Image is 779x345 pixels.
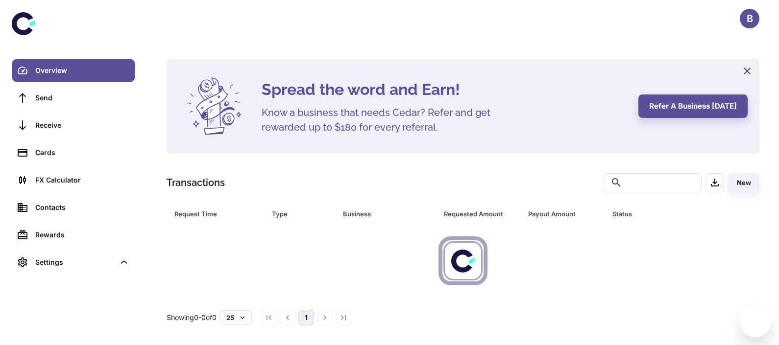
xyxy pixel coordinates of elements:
div: Settings [12,251,135,274]
h1: Transactions [167,175,225,190]
div: Rewards [35,230,129,240]
p: Showing 0-0 of 0 [167,312,217,323]
a: FX Calculator [12,168,135,192]
button: Refer a business [DATE] [638,94,748,118]
div: Payout Amount [528,207,588,221]
button: page 1 [298,310,314,325]
a: Rewards [12,223,135,247]
div: Send [35,92,129,103]
button: B [740,9,759,28]
h4: Spread the word and Earn! [262,78,627,101]
div: Settings [35,257,115,268]
span: Request Time [174,207,260,221]
div: Cards [35,147,129,158]
div: Contacts [35,202,129,213]
div: Requested Amount [444,207,504,221]
div: FX Calculator [35,175,129,185]
div: Receive [35,120,129,131]
div: Request Time [174,207,247,221]
span: Payout Amount [528,207,601,221]
div: Overview [35,65,129,76]
iframe: Button to launch messaging window [740,306,771,337]
a: Overview [12,59,135,82]
div: Status [612,207,706,221]
h5: Know a business that needs Cedar? Refer and get rewarded up to $180 for every referral. [262,105,507,135]
span: Requested Amount [444,207,516,221]
span: Type [272,207,331,221]
div: Type [272,207,318,221]
button: New [728,173,759,192]
span: Status [612,207,719,221]
nav: pagination navigation [260,310,353,325]
a: Cards [12,141,135,164]
button: 25 [220,310,252,325]
a: Contacts [12,196,135,219]
a: Send [12,86,135,110]
a: Receive [12,114,135,137]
